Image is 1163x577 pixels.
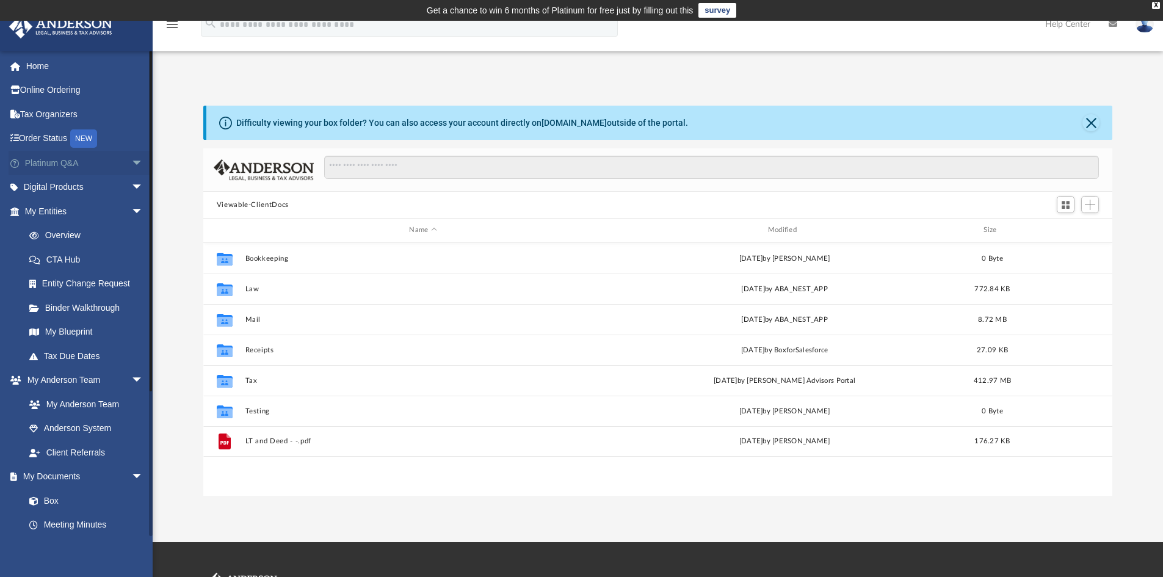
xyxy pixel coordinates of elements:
span: arrow_drop_down [131,465,156,490]
a: CTA Hub [17,247,162,272]
div: id [209,225,239,236]
a: Anderson System [17,416,156,441]
a: Online Ordering [9,78,162,103]
a: My Anderson Team [17,392,150,416]
i: menu [165,17,179,32]
a: My Documentsarrow_drop_down [9,465,156,489]
div: NEW [70,129,97,148]
span: arrow_drop_down [131,175,156,200]
span: 176.27 KB [974,438,1010,445]
a: Digital Productsarrow_drop_down [9,175,162,200]
div: [DATE] by ABA_NEST_APP [606,314,962,325]
button: Law [245,285,601,293]
div: [DATE] by [PERSON_NAME] [606,253,962,264]
div: Modified [606,225,963,236]
div: id [1022,225,1107,236]
div: Size [968,225,1016,236]
a: Tax Due Dates [17,344,162,368]
a: menu [165,23,179,32]
span: 772.84 KB [974,285,1010,292]
i: search [204,16,217,30]
a: My Entitiesarrow_drop_down [9,199,162,223]
span: 0 Byte [982,255,1003,261]
div: [DATE] by [PERSON_NAME] [606,436,962,447]
a: My Anderson Teamarrow_drop_down [9,368,156,393]
div: grid [203,243,1113,496]
a: Client Referrals [17,440,156,465]
button: LT and Deed - -.pdf [245,437,601,445]
div: Get a chance to win 6 months of Platinum for free just by filling out this [427,3,694,18]
span: arrow_drop_down [131,151,156,176]
button: Receipts [245,346,601,354]
span: 412.97 MB [974,377,1011,383]
button: Close [1082,114,1100,131]
div: [DATE] by ABA_NEST_APP [606,283,962,294]
a: Meeting Minutes [17,513,156,537]
a: Overview [17,223,162,248]
a: My Blueprint [17,320,156,344]
div: close [1152,2,1160,9]
a: Binder Walkthrough [17,296,162,320]
div: [DATE] by [PERSON_NAME] [606,405,962,416]
div: Difficulty viewing your box folder? You can also access your account directly on outside of the p... [236,117,688,129]
div: [DATE] by BoxforSalesforce [606,344,962,355]
a: Home [9,54,162,78]
span: 8.72 MB [978,316,1007,322]
div: [DATE] by [PERSON_NAME] Advisors Portal [606,375,962,386]
span: arrow_drop_down [131,199,156,224]
span: 27.09 KB [977,346,1008,353]
button: Switch to Grid View [1057,196,1075,213]
button: Mail [245,316,601,324]
button: Tax [245,377,601,385]
img: Anderson Advisors Platinum Portal [5,15,116,38]
button: Add [1081,196,1100,213]
a: survey [698,3,736,18]
div: Name [244,225,601,236]
a: Order StatusNEW [9,126,162,151]
span: 0 Byte [982,407,1003,414]
button: Bookkeeping [245,255,601,263]
a: [DOMAIN_NAME] [542,118,607,128]
input: Search files and folders [324,156,1099,179]
button: Viewable-ClientDocs [217,200,289,211]
a: Tax Organizers [9,102,162,126]
img: User Pic [1136,15,1154,33]
a: Platinum Q&Aarrow_drop_down [9,151,162,175]
a: Box [17,488,150,513]
button: Testing [245,407,601,415]
span: arrow_drop_down [131,368,156,393]
a: Entity Change Request [17,272,162,296]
